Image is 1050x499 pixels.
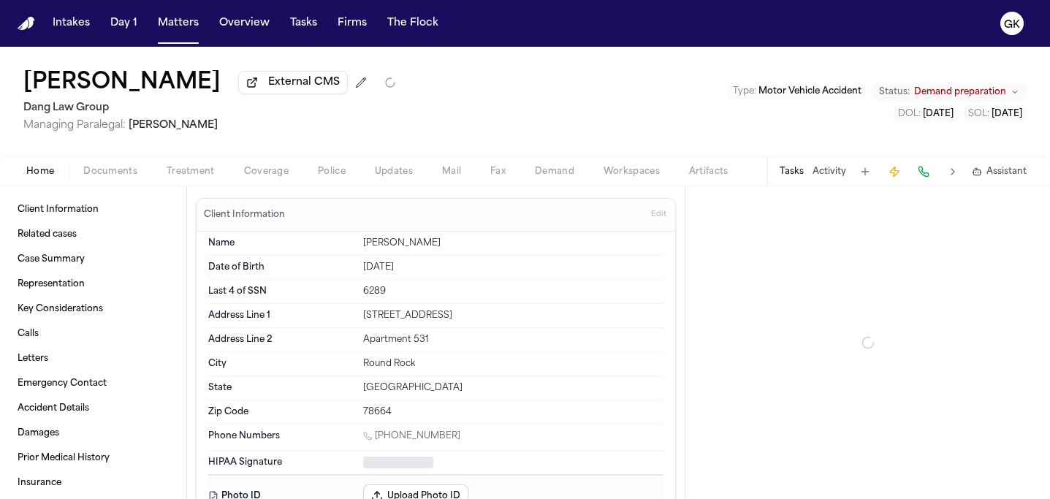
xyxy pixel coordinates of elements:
button: Edit [647,203,671,226]
a: Representation [12,273,175,296]
a: Letters [12,347,175,370]
span: Edit [651,210,666,220]
button: Intakes [47,10,96,37]
button: The Flock [381,10,444,37]
a: Case Summary [12,248,175,271]
button: Edit SOL: 2027-04-27 [964,107,1027,121]
a: Key Considerations [12,297,175,321]
span: Motor Vehicle Accident [758,87,861,96]
span: Coverage [244,166,289,178]
span: Treatment [167,166,215,178]
span: Demand [535,166,574,178]
button: Assistant [972,166,1027,178]
div: Round Rock [363,358,663,370]
button: Overview [213,10,275,37]
dt: Last 4 of SSN [208,286,354,297]
a: Prior Medical History [12,446,175,470]
dt: Name [208,237,354,249]
h3: Client Information [201,209,288,221]
span: Managing Paralegal: [23,120,126,131]
a: Home [18,17,35,31]
div: [STREET_ADDRESS] [363,310,663,321]
a: Client Information [12,198,175,221]
button: Create Immediate Task [884,161,905,182]
div: 6289 [363,286,663,297]
div: [DATE] [363,262,663,273]
div: Apartment 531 [363,334,663,346]
a: Insurance [12,471,175,495]
a: Damages [12,422,175,445]
dt: Address Line 2 [208,334,354,346]
span: DOL : [898,110,921,118]
div: 78664 [363,406,663,418]
button: Add Task [855,161,875,182]
span: Police [318,166,346,178]
a: Emergency Contact [12,372,175,395]
dt: HIPAA Signature [208,457,354,468]
a: Call 1 (469) 890-4735 [363,430,460,442]
span: [PERSON_NAME] [129,120,218,131]
dt: City [208,358,354,370]
span: Assistant [986,166,1027,178]
span: Demand preparation [914,86,1006,98]
span: [DATE] [992,110,1022,118]
dt: Address Line 1 [208,310,354,321]
button: Edit Type: Motor Vehicle Accident [728,84,866,99]
a: Related cases [12,223,175,246]
span: Fax [490,166,506,178]
div: [PERSON_NAME] [363,237,663,249]
span: [DATE] [923,110,954,118]
a: Calls [12,322,175,346]
span: External CMS [268,75,340,90]
span: Mail [442,166,461,178]
dt: Date of Birth [208,262,354,273]
span: Type : [733,87,756,96]
img: Finch Logo [18,17,35,31]
div: [GEOGRAPHIC_DATA] [363,382,663,394]
h2: Dang Law Group [23,99,396,117]
button: Activity [813,166,846,178]
button: Tasks [780,166,804,178]
button: Change status from Demand preparation [872,83,1027,101]
span: Workspaces [604,166,660,178]
dt: Zip Code [208,406,354,418]
h1: [PERSON_NAME] [23,70,221,96]
a: Accident Details [12,397,175,420]
span: Status: [879,86,910,98]
button: External CMS [238,71,348,94]
button: Matters [152,10,205,37]
span: Documents [83,166,137,178]
span: Artifacts [689,166,728,178]
button: Firms [332,10,373,37]
button: Day 1 [104,10,143,37]
button: Edit DOL: 2025-04-04 [894,107,958,121]
span: Updates [375,166,413,178]
dt: State [208,382,354,394]
button: Tasks [284,10,323,37]
span: SOL : [968,110,989,118]
span: Phone Numbers [208,430,280,442]
button: Edit matter name [23,70,221,96]
button: Make a Call [913,161,934,182]
span: Home [26,166,54,178]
